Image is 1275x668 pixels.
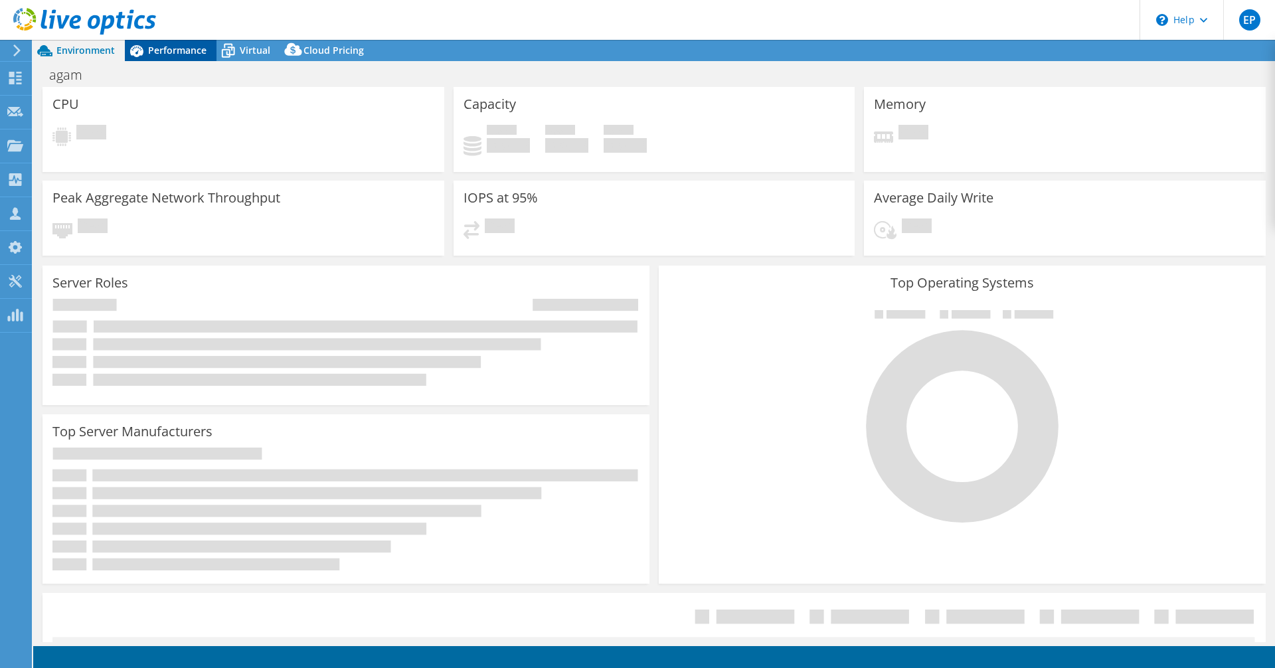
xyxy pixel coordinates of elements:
h3: CPU [52,97,79,112]
h3: Server Roles [52,276,128,290]
svg: \n [1156,14,1168,26]
h3: Peak Aggregate Network Throughput [52,191,280,205]
h3: Memory [874,97,926,112]
span: Pending [902,218,932,236]
h3: Top Operating Systems [669,276,1256,290]
span: Pending [485,218,515,236]
h3: Average Daily Write [874,191,993,205]
h4: 0 GiB [487,138,530,153]
h3: IOPS at 95% [464,191,538,205]
h3: Capacity [464,97,516,112]
span: Used [487,125,517,138]
h1: agam [43,68,103,82]
span: Free [545,125,575,138]
span: Virtual [240,44,270,56]
span: Cloud Pricing [303,44,364,56]
span: Total [604,125,634,138]
h3: Top Server Manufacturers [52,424,212,439]
h4: 0 GiB [604,138,647,153]
span: Pending [76,125,106,143]
span: Pending [78,218,108,236]
span: Performance [148,44,207,56]
h4: 0 GiB [545,138,588,153]
span: Pending [898,125,928,143]
span: Environment [56,44,115,56]
span: EP [1239,9,1260,31]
